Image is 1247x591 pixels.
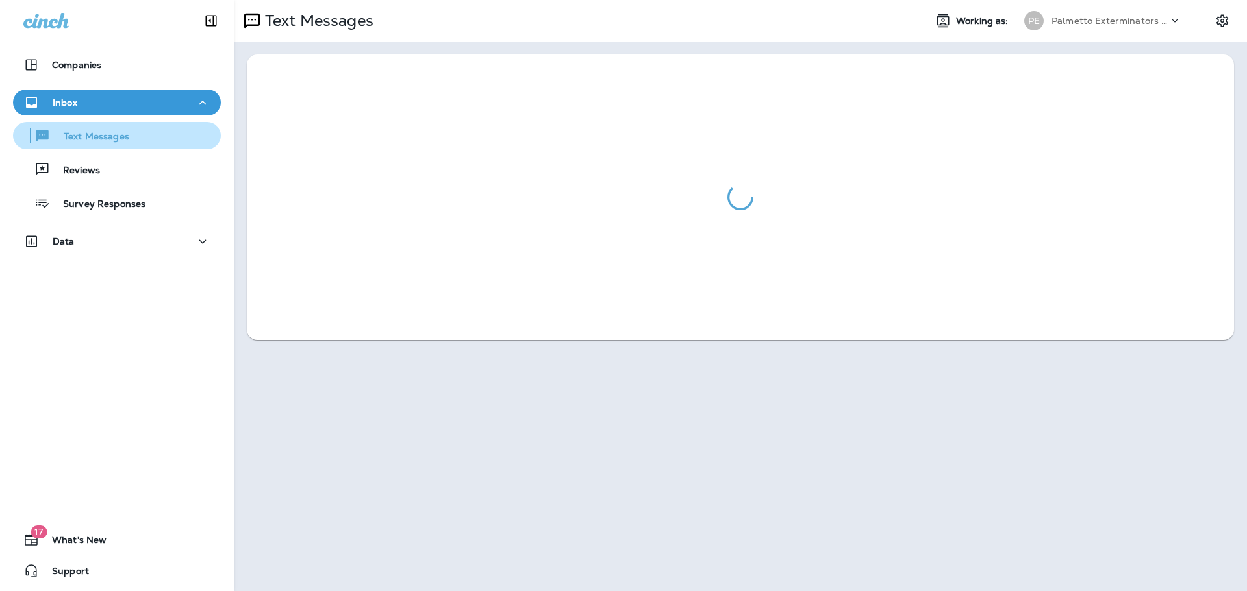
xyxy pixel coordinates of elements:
button: 17What's New [13,527,221,553]
p: Data [53,236,75,247]
p: Inbox [53,97,77,108]
p: Palmetto Exterminators LLC [1052,16,1168,26]
button: Data [13,228,221,254]
p: Companies [52,60,101,70]
span: Working as: [956,16,1011,27]
button: Inbox [13,90,221,115]
button: Settings [1211,9,1234,32]
span: 17 [31,525,47,538]
button: Collapse Sidebar [193,8,229,34]
p: Text Messages [51,131,129,143]
p: Reviews [50,165,100,177]
p: Text Messages [260,11,373,30]
button: Survey Responses [13,189,221,217]
div: PE [1024,11,1044,30]
button: Companies [13,52,221,78]
button: Text Messages [13,122,221,149]
button: Support [13,558,221,584]
p: Survey Responses [50,199,145,211]
span: Support [39,566,89,581]
span: What's New [39,535,107,550]
button: Reviews [13,156,221,183]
